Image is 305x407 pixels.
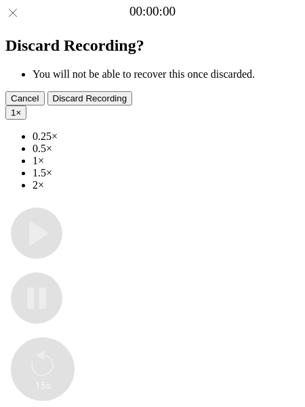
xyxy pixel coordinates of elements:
li: 1.5× [33,167,300,179]
li: 0.5× [33,143,300,155]
span: 1 [11,107,16,118]
button: Cancel [5,91,45,105]
h2: Discard Recording? [5,37,300,55]
li: 2× [33,179,300,191]
button: Discard Recording [47,91,133,105]
button: 1× [5,105,26,120]
a: 00:00:00 [129,4,176,19]
li: You will not be able to recover this once discarded. [33,68,300,80]
li: 0.25× [33,130,300,143]
li: 1× [33,155,300,167]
